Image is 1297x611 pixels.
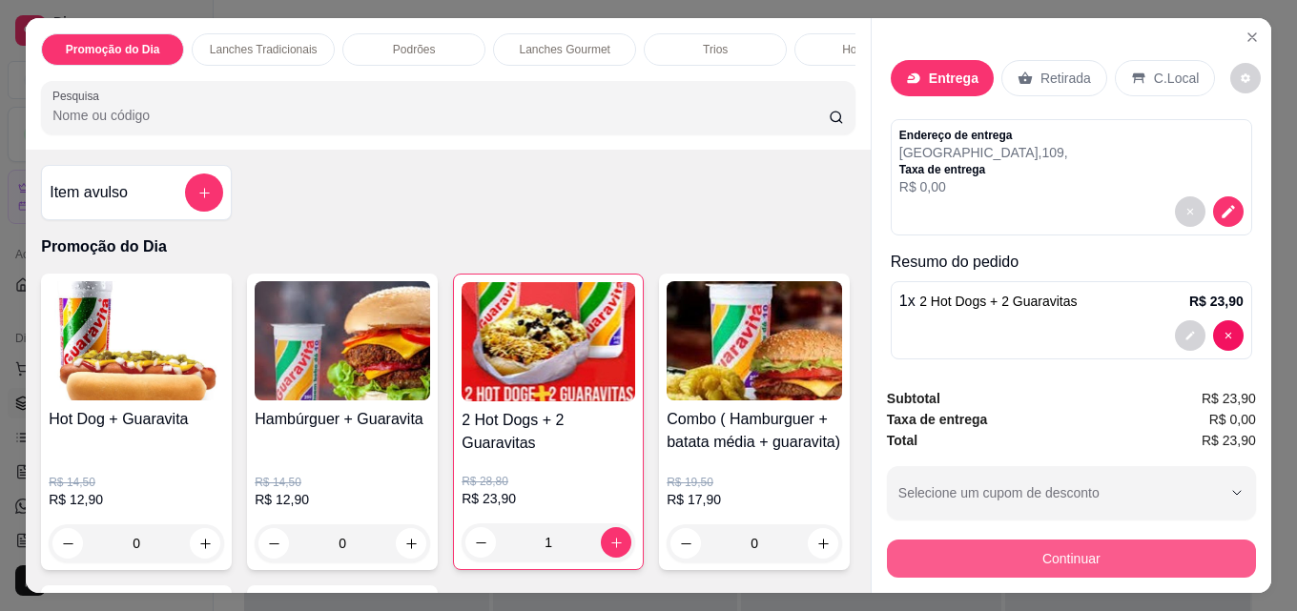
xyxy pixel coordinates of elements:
p: Hot Dogs [842,42,890,57]
p: Resumo do pedido [891,251,1252,274]
p: Lanches Gourmet [520,42,610,57]
button: decrease-product-quantity [670,528,701,559]
p: R$ 17,90 [667,490,842,509]
p: R$ 14,50 [49,475,224,490]
p: R$ 23,90 [1189,292,1244,311]
button: increase-product-quantity [190,528,220,559]
button: decrease-product-quantity [258,528,289,559]
h4: Item avulso [50,181,128,204]
img: product-image [462,282,635,401]
h4: Hambúrguer + Guaravita [255,408,430,431]
p: R$ 19,50 [667,475,842,490]
button: decrease-product-quantity [1213,320,1244,351]
p: Lanches Tradicionais [210,42,318,57]
p: C.Local [1154,69,1199,88]
p: Promoção do Dia [41,235,855,258]
button: increase-product-quantity [396,528,426,559]
p: R$ 12,90 [255,490,430,509]
p: R$ 23,90 [462,489,635,508]
p: Taxa de entrega [899,162,1068,177]
p: [GEOGRAPHIC_DATA] , 109 , [899,143,1068,162]
h4: 2 Hot Dogs + 2 Guaravitas [462,409,635,455]
img: product-image [49,281,224,400]
button: decrease-product-quantity [1175,320,1205,351]
p: R$ 0,00 [899,177,1068,196]
button: Close [1237,22,1267,52]
p: R$ 12,90 [49,490,224,509]
button: decrease-product-quantity [1230,63,1261,93]
p: Podrões [393,42,436,57]
img: product-image [667,281,842,400]
button: increase-product-quantity [601,527,631,558]
p: R$ 28,80 [462,474,635,489]
span: R$ 0,00 [1209,409,1256,430]
p: 1 x [899,290,1078,313]
p: Endereço de entrega [899,128,1068,143]
h4: Hot Dog + Guaravita [49,408,224,431]
p: Trios [703,42,728,57]
label: Pesquisa [52,88,106,104]
button: decrease-product-quantity [52,528,83,559]
strong: Subtotal [887,391,940,406]
img: product-image [255,281,430,400]
button: decrease-product-quantity [1175,196,1205,227]
strong: Total [887,433,917,448]
span: 2 Hot Dogs + 2 Guaravitas [919,294,1077,309]
span: R$ 23,90 [1202,388,1256,409]
p: Promoção do Dia [66,42,160,57]
button: decrease-product-quantity [1213,196,1244,227]
p: Retirada [1040,69,1091,88]
p: R$ 14,50 [255,475,430,490]
button: Continuar [887,540,1256,578]
button: Selecione um cupom de desconto [887,466,1256,519]
h4: Combo ( Hamburguer + batata média + guaravita) [667,408,842,454]
span: R$ 23,90 [1202,430,1256,451]
p: Entrega [929,69,978,88]
button: increase-product-quantity [808,528,838,559]
strong: Taxa de entrega [887,412,988,427]
button: add-separate-item [185,173,223,212]
input: Pesquisa [52,106,829,125]
button: decrease-product-quantity [465,527,496,558]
